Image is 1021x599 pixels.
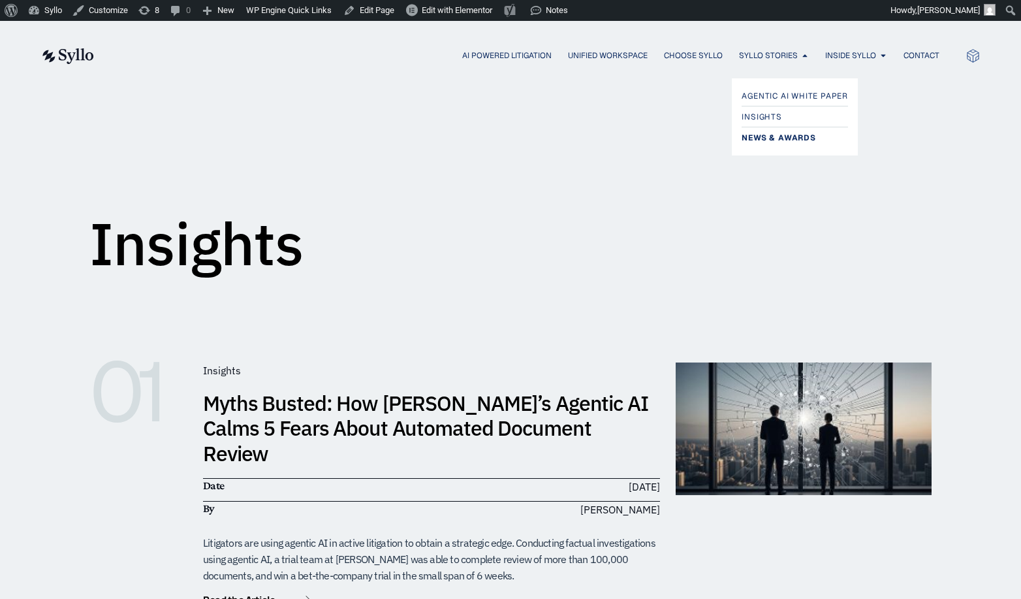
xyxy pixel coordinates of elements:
[742,130,815,146] span: News & Awards
[120,50,939,62] div: Menu Toggle
[568,50,648,61] a: Unified Workspace
[664,50,723,61] a: Choose Syllo
[917,5,980,15] span: [PERSON_NAME]
[462,50,552,61] a: AI Powered Litigation
[203,502,425,516] h6: By
[629,480,660,493] time: [DATE]
[89,214,304,273] h1: Insights
[742,109,781,125] span: Insights
[825,50,876,61] a: Inside Syllo
[120,50,939,62] nav: Menu
[739,50,798,61] a: Syllo Stories
[742,109,848,125] a: Insights
[742,88,848,104] a: Agentic AI White Paper
[580,502,660,517] span: [PERSON_NAME]
[203,535,660,583] div: Litigators are using agentic AI in active litigation to obtain a strategic edge. Conducting factu...
[89,363,187,421] h6: 01
[742,130,848,146] a: News & Awards
[40,48,94,64] img: syllo
[422,5,492,15] span: Edit with Elementor
[203,479,425,493] h6: Date
[903,50,939,61] a: Contact
[203,364,241,377] span: Insights
[676,363,932,495] img: muthsBusted
[203,389,648,467] a: Myths Busted: How [PERSON_NAME]’s Agentic AI Calms 5 Fears About Automated Document Review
